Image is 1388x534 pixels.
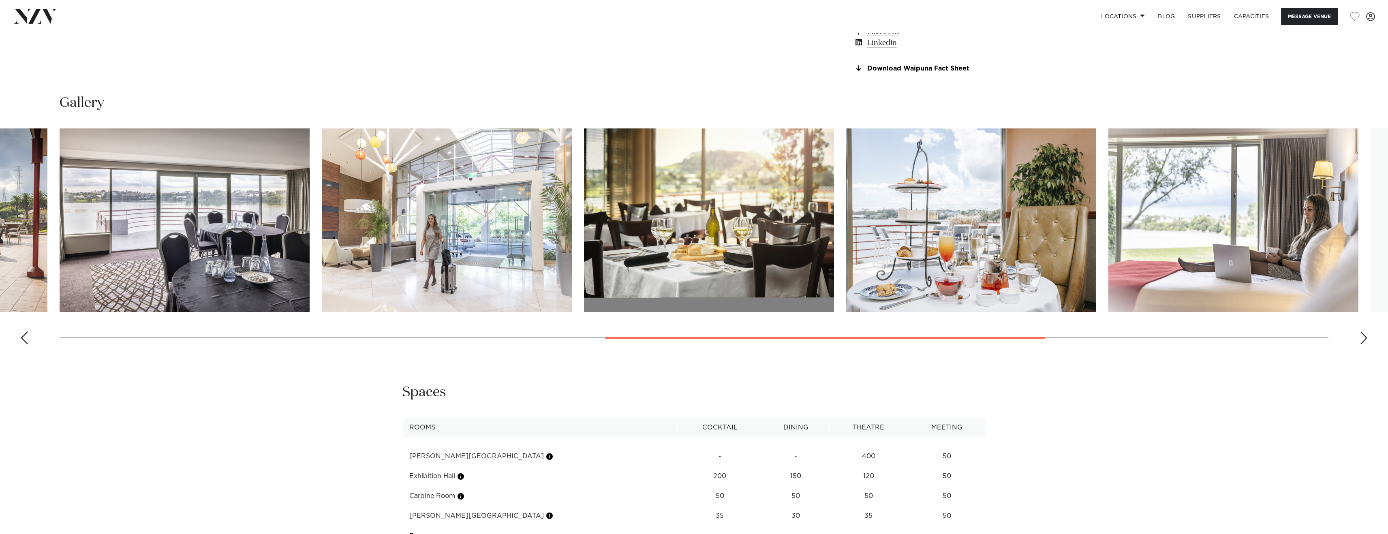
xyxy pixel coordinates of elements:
td: 50 [829,486,908,506]
td: 50 [908,466,986,486]
swiper-slide: 11 / 14 [1108,128,1358,312]
a: SUPPLIERS [1181,8,1227,25]
swiper-slide: 9 / 14 [584,128,834,312]
img: nzv-logo.png [13,9,57,23]
td: 35 [678,506,762,526]
th: Meeting [908,418,986,438]
td: 35 [829,506,908,526]
h2: Gallery [60,94,104,112]
th: Rooms [402,418,678,438]
a: Download Waipuna Fact Sheet [854,65,986,72]
td: - [678,446,762,466]
td: 400 [829,446,908,466]
swiper-slide: 7 / 14 [60,128,310,312]
a: Capacities [1228,8,1276,25]
td: 50 [908,506,986,526]
td: 120 [829,466,908,486]
a: BLOG [1151,8,1181,25]
th: Dining [762,418,830,438]
td: 50 [908,486,986,506]
swiper-slide: 10 / 14 [846,128,1096,312]
td: [PERSON_NAME][GEOGRAPHIC_DATA] [402,506,678,526]
a: LinkedIn [854,37,986,49]
button: Message Venue [1281,8,1338,25]
h2: Spaces [402,383,446,402]
th: Theatre [829,418,908,438]
td: 50 [762,486,830,506]
td: 30 [762,506,830,526]
td: - [762,446,830,466]
a: Locations [1095,8,1151,25]
swiper-slide: 8 / 14 [322,128,572,312]
td: 200 [678,466,762,486]
td: 50 [678,486,762,506]
td: 150 [762,466,830,486]
td: 50 [908,446,986,466]
td: Exhibition Hall [402,466,678,486]
th: Cocktail [678,418,762,438]
td: [PERSON_NAME][GEOGRAPHIC_DATA] [402,446,678,466]
td: Carbine Room [402,486,678,506]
